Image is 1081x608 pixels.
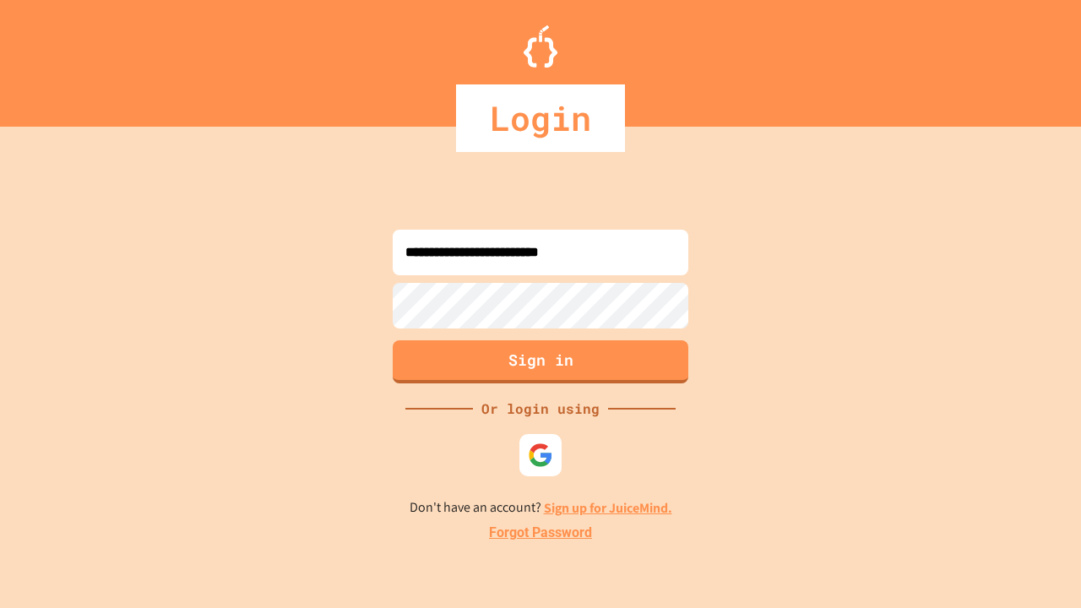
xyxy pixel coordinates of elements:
button: Sign in [393,340,688,383]
img: Logo.svg [524,25,557,68]
a: Forgot Password [489,523,592,543]
a: Sign up for JuiceMind. [544,499,672,517]
p: Don't have an account? [410,497,672,518]
div: Login [456,84,625,152]
div: Or login using [473,399,608,419]
img: google-icon.svg [528,442,553,468]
